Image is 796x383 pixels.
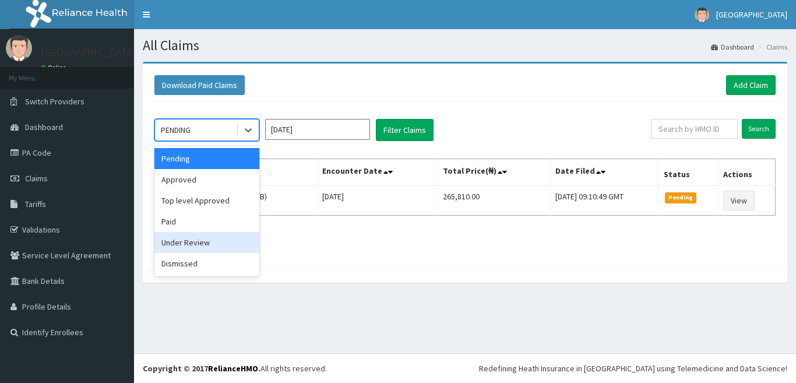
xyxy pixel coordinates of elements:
th: Actions [718,159,775,186]
div: Top level Approved [154,190,259,211]
img: User Image [695,8,709,22]
input: Search by HMO ID [651,119,738,139]
button: Download Paid Claims [154,75,245,95]
p: [GEOGRAPHIC_DATA] [41,47,137,58]
span: [GEOGRAPHIC_DATA] [716,9,787,20]
div: Redefining Heath Insurance in [GEOGRAPHIC_DATA] using Telemedicine and Data Science! [479,363,787,374]
span: Switch Providers [25,96,84,107]
div: Pending [154,148,259,169]
li: Claims [755,42,787,52]
input: Select Month and Year [265,119,370,140]
button: Filter Claims [376,119,434,141]
footer: All rights reserved. [134,353,796,383]
div: Paid [154,211,259,232]
div: Under Review [154,232,259,253]
th: Encounter Date [317,159,438,186]
h1: All Claims [143,38,787,53]
th: Date Filed [550,159,658,186]
input: Search [742,119,776,139]
span: Pending [665,192,697,203]
th: Status [658,159,718,186]
span: Claims [25,173,48,184]
div: Approved [154,169,259,190]
span: Dashboard [25,122,63,132]
a: Dashboard [711,42,754,52]
img: User Image [6,35,32,61]
td: [DATE] 09:10:49 GMT [550,185,658,216]
a: View [723,191,755,210]
div: Dismissed [154,253,259,274]
div: PENDING [161,124,191,136]
td: [DATE] [317,185,438,216]
td: 265,810.00 [438,185,551,216]
a: Online [41,64,69,72]
a: Add Claim [726,75,776,95]
strong: Copyright © 2017 . [143,363,260,374]
span: Tariffs [25,199,46,209]
a: RelianceHMO [208,363,258,374]
th: Total Price(₦) [438,159,551,186]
